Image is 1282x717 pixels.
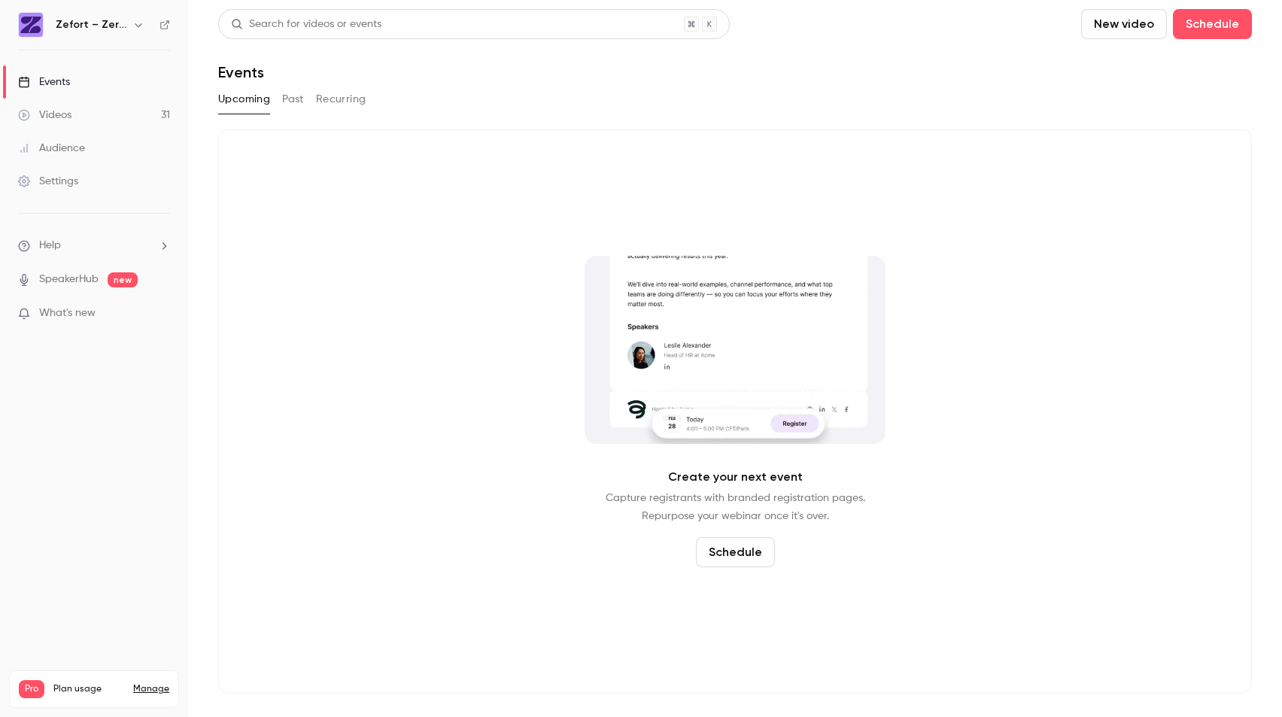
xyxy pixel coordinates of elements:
[39,305,96,321] span: What's new
[39,238,61,254] span: Help
[218,87,270,111] button: Upcoming
[231,17,381,32] div: Search for videos or events
[696,537,775,567] button: Schedule
[316,87,366,111] button: Recurring
[39,272,99,287] a: SpeakerHub
[1081,9,1167,39] button: New video
[18,238,170,254] li: help-dropdown-opener
[133,683,169,695] a: Manage
[1173,9,1252,39] button: Schedule
[56,17,126,32] h6: Zefort – Zero-Effort Contract Management
[18,174,78,189] div: Settings
[668,468,803,486] p: Create your next event
[282,87,304,111] button: Past
[18,141,85,156] div: Audience
[18,108,71,123] div: Videos
[19,680,44,698] span: Pro
[18,74,70,90] div: Events
[108,272,138,287] span: new
[218,63,264,81] h1: Events
[19,13,43,37] img: Zefort – Zero-Effort Contract Management
[53,683,124,695] span: Plan usage
[606,489,865,525] p: Capture registrants with branded registration pages. Repurpose your webinar once it's over.
[152,307,170,321] iframe: Noticeable Trigger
